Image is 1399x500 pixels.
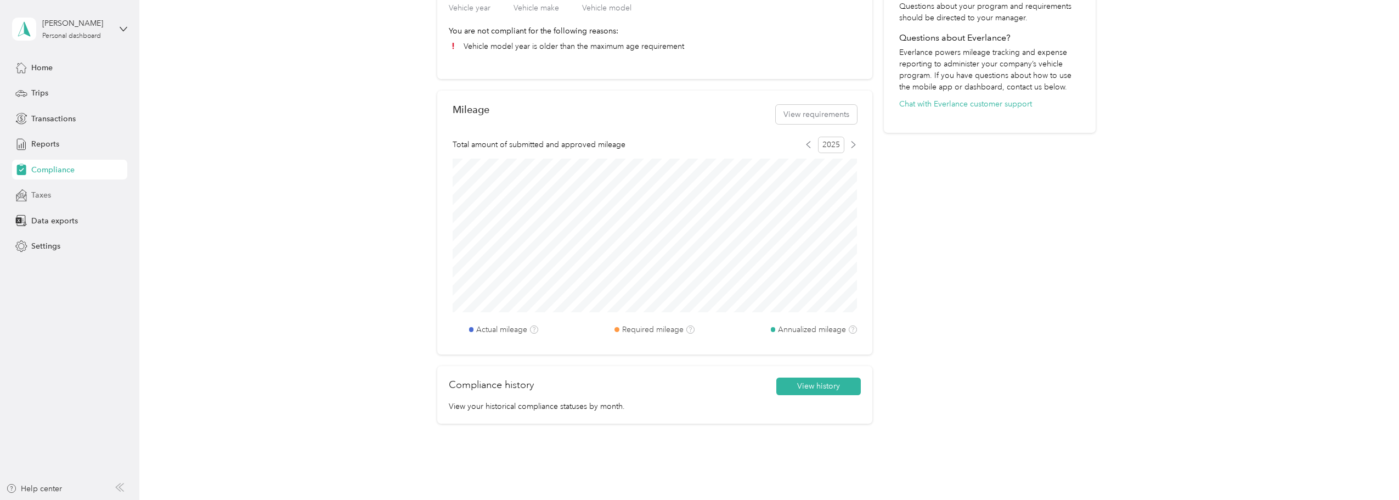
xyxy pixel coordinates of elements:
[42,18,111,29] div: [PERSON_NAME]
[6,483,62,495] button: Help center
[899,98,1032,110] button: Chat with Everlance customer support
[31,240,60,252] span: Settings
[582,2,631,14] p: Vehicle model
[31,189,51,201] span: Taxes
[476,324,527,335] label: Actual mileage
[31,164,75,176] span: Compliance
[449,25,861,37] p: You are not compliant for the following reasons:
[514,2,559,14] p: Vehicle make
[1338,439,1399,500] iframe: Everlance-gr Chat Button Frame
[778,324,846,335] label: Annualized mileage
[453,139,625,150] span: Total amount of submitted and approved mileage
[449,2,490,14] p: Vehicle year
[449,378,534,392] h2: Compliance history
[899,47,1080,93] p: Everlance powers mileage tracking and expense reporting to administer your company’s vehicle prog...
[31,113,76,125] span: Transactions
[818,137,844,153] span: 2025
[776,105,857,124] button: View requirements
[449,41,861,52] li: Vehicle model year is older than the maximum age requirement
[453,104,489,115] h2: Mileage
[42,33,101,40] div: Personal dashboard
[776,378,861,395] button: View history
[31,62,53,74] span: Home
[899,31,1080,44] h4: Questions about Everlance?
[31,215,78,227] span: Data exports
[31,138,59,150] span: Reports
[449,401,861,412] p: View your historical compliance statuses by month.
[622,324,684,335] label: Required mileage
[31,87,48,99] span: Trips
